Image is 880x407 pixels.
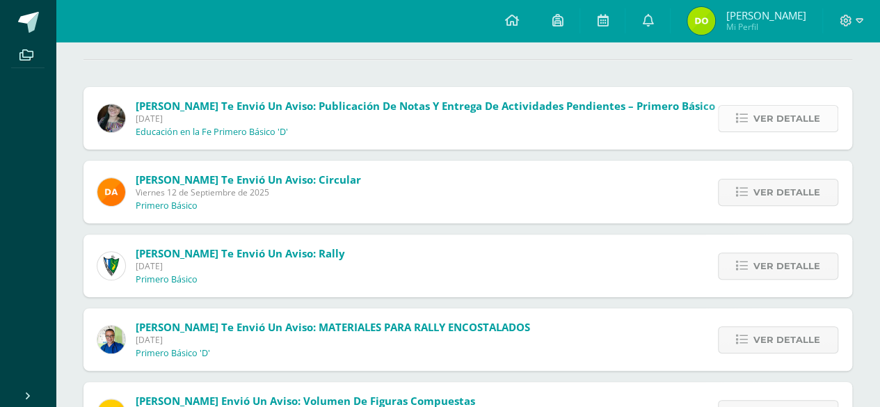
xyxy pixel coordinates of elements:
img: f9d34ca01e392badc01b6cd8c48cabbd.png [97,178,125,206]
span: [PERSON_NAME] te envió un aviso: Circular [136,173,361,186]
span: [PERSON_NAME] te envió un aviso: MATERIALES PARA RALLY ENCOSTALADOS [136,320,530,334]
span: Ver detalle [753,106,820,131]
p: Educación en la Fe Primero Básico 'D' [136,127,288,138]
span: [PERSON_NAME] [726,8,806,22]
img: b5f924f2695a09acb0195c6a1e020a8c.png [687,7,715,35]
p: Primero Básico [136,200,198,212]
span: [DATE] [136,113,715,125]
img: 8322e32a4062cfa8b237c59eedf4f548.png [97,104,125,132]
img: 9f174a157161b4ddbe12118a61fed988.png [97,252,125,280]
span: [DATE] [136,334,530,346]
p: Primero Básico 'D' [136,348,210,359]
span: Mi Perfil [726,21,806,33]
p: Primero Básico [136,274,198,285]
span: Viernes 12 de Septiembre de 2025 [136,186,361,198]
span: Ver detalle [753,253,820,279]
span: [DATE] [136,260,345,272]
span: Ver detalle [753,327,820,353]
img: 692ded2a22070436d299c26f70cfa591.png [97,326,125,353]
span: Ver detalle [753,179,820,205]
span: [PERSON_NAME] te envió un aviso: Publicación de notas y entrega de actividades pendientes – Prime... [136,99,715,113]
span: [PERSON_NAME] te envió un aviso: Rally [136,246,345,260]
